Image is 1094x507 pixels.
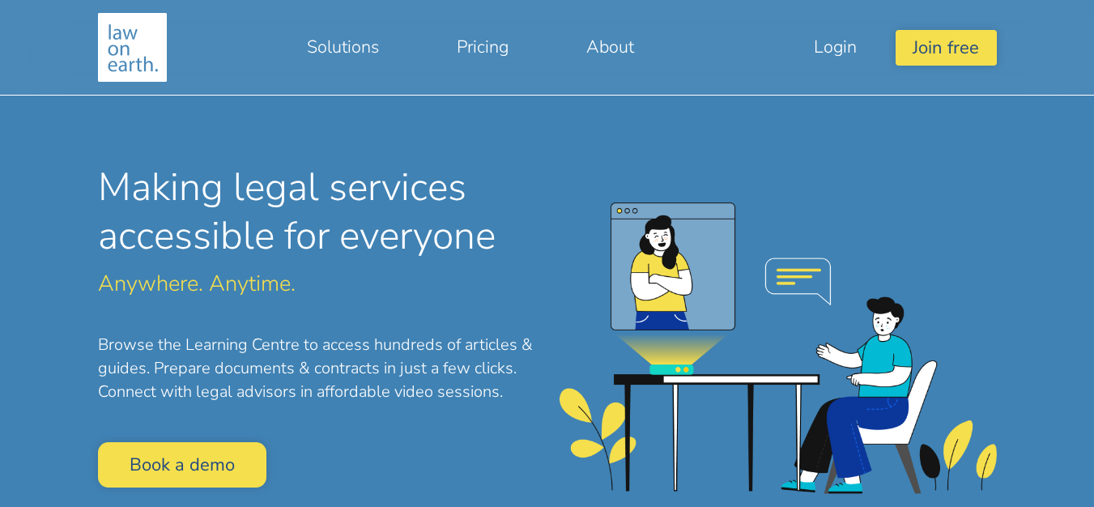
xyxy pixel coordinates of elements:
[98,442,266,487] a: Book a demo
[98,334,535,403] p: Browse the Learning Centre to access hundreds of articles & guides. Prepare documents & contracts...
[98,13,167,82] img: Making legal services accessible to everyone, anywhere, anytime
[98,273,535,295] p: Anywhere. Anytime.
[98,164,535,259] h1: Making legal services accessible for everyone
[268,28,418,66] a: Solutions
[418,28,547,66] a: Pricing
[560,202,997,494] img: homepage-banner.png
[896,30,996,65] button: Join free
[775,28,896,66] a: Login
[547,28,673,66] a: About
